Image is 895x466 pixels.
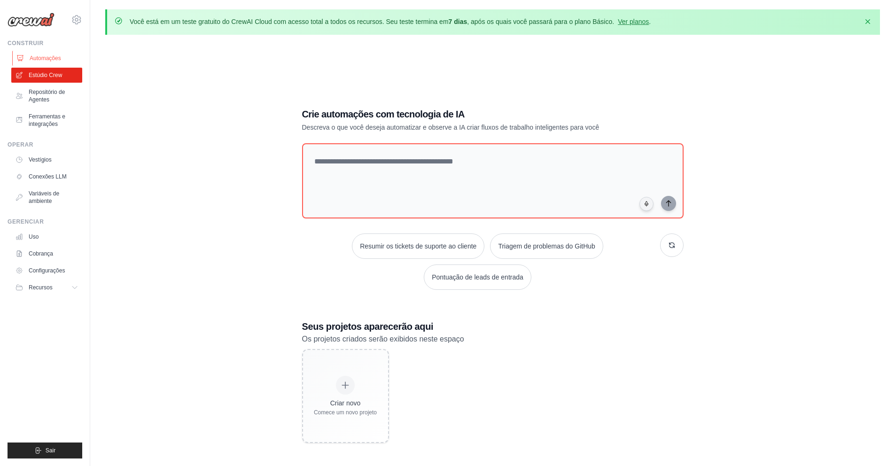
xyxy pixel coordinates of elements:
[467,18,614,25] font: , após os quais você passará para o plano Básico.
[29,284,53,291] font: Recursos
[11,109,82,132] a: Ferramentas e integrações
[302,109,465,119] font: Crie automações com tecnologia de IA
[11,280,82,295] button: Recursos
[130,18,449,25] font: Você está em um teste gratuito do CrewAI Cloud com acesso total a todos os recursos. Seu teste te...
[302,124,599,131] font: Descreva o que você deseja automatizar e observe a IA criar fluxos de trabalho inteligentes para ...
[639,197,654,211] button: Clique para falar sobre sua ideia de automação
[8,141,33,148] font: Operar
[30,55,61,62] font: Automações
[660,233,684,257] button: Receba novas sugestões
[618,18,649,25] a: Ver planos
[11,246,82,261] a: Cobrança
[352,233,484,259] button: Resumir os tickets de suporte ao cliente
[490,233,603,259] button: Triagem de problemas do GitHub
[432,273,523,281] font: Pontuação de leads de entrada
[29,267,65,274] font: Configurações
[649,18,651,25] font: .
[8,443,82,458] button: Sair
[330,399,361,407] font: Criar novo
[302,321,434,332] font: Seus projetos aparecerão aqui
[8,13,54,27] img: Logotipo
[12,51,83,66] a: Automações
[11,152,82,167] a: Vestígios
[29,72,62,78] font: Estúdio Crew
[29,156,52,163] font: Vestígios
[8,40,44,47] font: Construir
[449,18,467,25] font: 7 dias
[360,242,476,250] font: Resumir os tickets de suporte ao cliente
[29,113,65,127] font: Ferramentas e integrações
[424,264,531,290] button: Pontuação de leads de entrada
[8,218,44,225] font: Gerenciar
[11,85,82,107] a: Repositório de Agentes
[29,190,59,204] font: Variáveis ​​de ambiente
[11,229,82,244] a: Uso
[29,89,65,103] font: Repositório de Agentes
[11,263,82,278] a: Configurações
[314,409,377,416] font: Comece um novo projeto
[29,250,53,257] font: Cobrança
[302,335,464,343] font: Os projetos criados serão exibidos neste espaço
[29,173,67,180] font: Conexões LLM
[46,447,55,454] font: Sair
[11,186,82,209] a: Variáveis ​​de ambiente
[498,242,595,250] font: Triagem de problemas do GitHub
[11,68,82,83] a: Estúdio Crew
[29,233,39,240] font: Uso
[11,169,82,184] a: Conexões LLM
